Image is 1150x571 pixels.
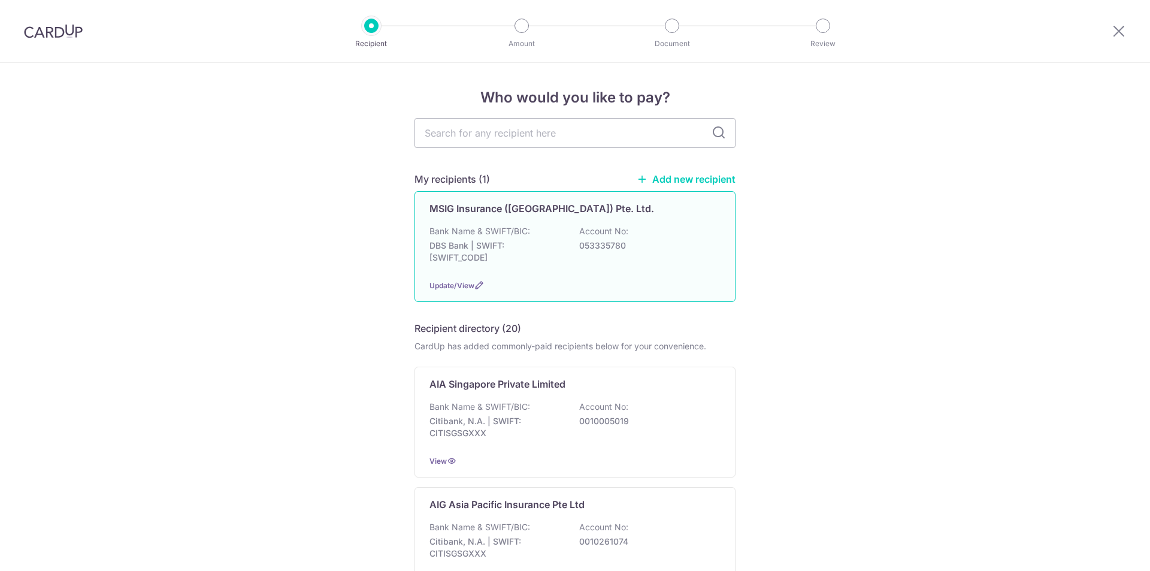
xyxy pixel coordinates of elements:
p: DBS Bank | SWIFT: [SWIFT_CODE] [429,240,564,264]
img: CardUp [24,24,83,38]
h4: Who would you like to pay? [414,87,736,108]
p: Account No: [579,401,628,413]
p: Recipient [327,38,416,50]
p: Document [628,38,716,50]
h5: Recipient directory (20) [414,321,521,336]
p: Account No: [579,225,628,237]
a: Add new recipient [637,173,736,185]
p: Amount [477,38,566,50]
p: Review [779,38,867,50]
p: Bank Name & SWIFT/BIC: [429,401,530,413]
input: Search for any recipient here [414,118,736,148]
p: 0010261074 [579,536,713,548]
p: Citibank, N.A. | SWIFT: CITISGSGXXX [429,536,564,560]
p: MSIG Insurance ([GEOGRAPHIC_DATA]) Pte. Ltd. [429,201,654,216]
div: CardUp has added commonly-paid recipients below for your convenience. [414,340,736,352]
a: Update/View [429,281,474,290]
p: 053335780 [579,240,713,252]
p: Citibank, N.A. | SWIFT: CITISGSGXXX [429,415,564,439]
p: Account No: [579,521,628,533]
h5: My recipients (1) [414,172,490,186]
p: AIA Singapore Private Limited [429,377,565,391]
p: AIG Asia Pacific Insurance Pte Ltd [429,497,585,512]
a: View [429,457,447,466]
p: Bank Name & SWIFT/BIC: [429,225,530,237]
iframe: Opens a widget where you can find more information [1073,535,1138,565]
p: Bank Name & SWIFT/BIC: [429,521,530,533]
p: 0010005019 [579,415,713,427]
